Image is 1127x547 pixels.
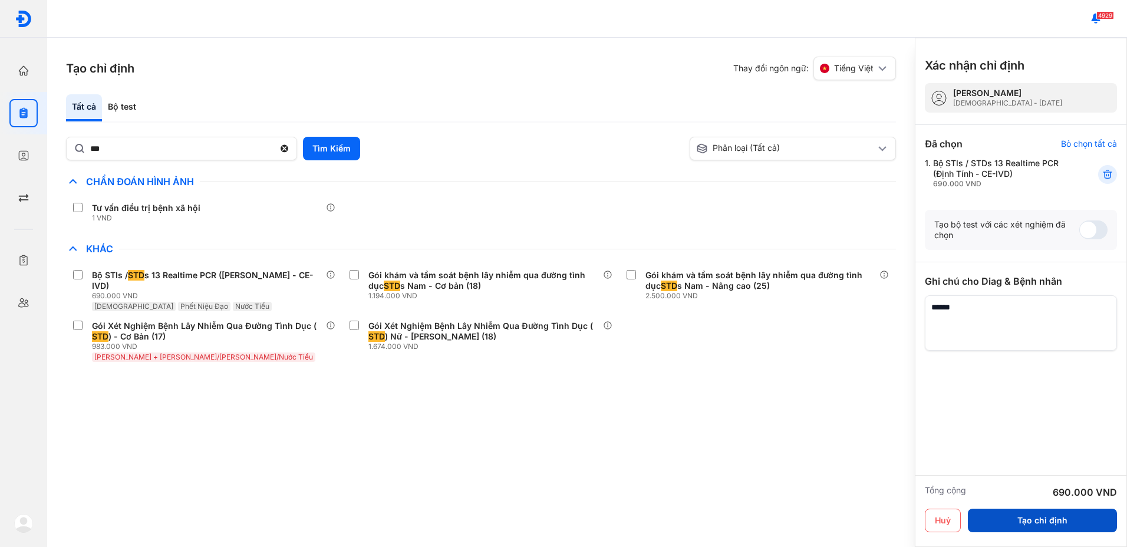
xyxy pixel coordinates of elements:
span: Chẩn Đoán Hình Ảnh [80,176,200,187]
div: Gói khám và tầm soát bệnh lây nhiễm qua đường tình dục s Nam - Nâng cao (25) [645,270,875,291]
div: 1.674.000 VND [368,342,602,351]
button: Tìm Kiếm [303,137,360,160]
img: logo [14,514,33,533]
div: Bộ STIs / s 13 Realtime PCR ([PERSON_NAME] - CE-IVD) [92,270,321,291]
span: [PERSON_NAME] + [PERSON_NAME]/[PERSON_NAME]/Nước Tiểu [94,352,313,361]
div: Gói Xét Nghiệm Bệnh Lây Nhiễm Qua Đường Tình Dục ( ) - Cơ Bản (17) [92,321,321,342]
div: Bộ test [102,94,142,121]
div: 983.000 VND [92,342,326,351]
div: 690.000 VND [933,179,1069,189]
button: Huỷ [925,509,961,532]
span: STD [128,270,144,281]
h3: Tạo chỉ định [66,60,134,77]
div: 2.500.000 VND [645,291,879,301]
div: Thay đổi ngôn ngữ: [733,57,896,80]
div: 1. [925,158,1069,189]
div: Ghi chú cho Diag & Bệnh nhân [925,274,1117,288]
span: Phết Niệu Đạo [180,302,228,311]
div: Bỏ chọn tất cả [1061,139,1117,149]
div: Gói Xét Nghiệm Bệnh Lây Nhiễm Qua Đường Tình Dục ( ) Nữ - [PERSON_NAME] (18) [368,321,598,342]
span: [DEMOGRAPHIC_DATA] [94,302,173,311]
span: Khác [80,243,119,255]
div: Đã chọn [925,137,963,151]
span: STD [384,281,400,291]
div: 1.194.000 VND [368,291,602,301]
span: 4929 [1096,11,1114,19]
div: 1 VND [92,213,205,223]
span: STD [92,331,108,342]
span: Nước Tiểu [235,302,269,311]
span: Tiếng Việt [834,63,874,74]
div: 690.000 VND [92,291,326,301]
button: Tạo chỉ định [968,509,1117,532]
div: [DEMOGRAPHIC_DATA] - [DATE] [953,98,1062,108]
div: 690.000 VND [1053,485,1117,499]
div: Tư vấn điều trị bệnh xã hội [92,203,200,213]
div: Tạo bộ test với các xét nghiệm đã chọn [934,219,1079,240]
div: Bộ STIs / STDs 13 Realtime PCR (Định Tính - CE-IVD) [933,158,1069,189]
span: STD [368,331,385,342]
div: Phân loại (Tất cả) [696,143,875,154]
img: logo [15,10,32,28]
div: [PERSON_NAME] [953,88,1062,98]
div: Tổng cộng [925,485,966,499]
div: Tất cả [66,94,102,121]
span: STD [661,281,677,291]
div: Gói khám và tầm soát bệnh lây nhiễm qua đường tình dục s Nam - Cơ bản (18) [368,270,598,291]
h3: Xác nhận chỉ định [925,57,1024,74]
